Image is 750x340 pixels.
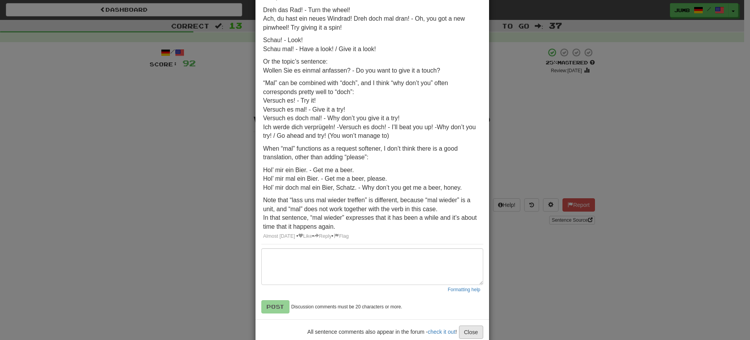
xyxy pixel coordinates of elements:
p: When “mal” functions as a request softener, I don’t think there is a good translation, other than... [263,144,481,162]
div: • • • [263,233,481,240]
a: check it out [428,329,455,335]
a: Almost [DATE] [263,233,295,239]
button: Formatting help [445,285,483,294]
p: “Mal” can be combined with “doch”, and I think “why don’t you” often corresponds pretty well to “... [263,79,481,141]
span: All sentence comments also appear in the forum - ! [307,329,457,335]
p: Note that “lass uns mal wieder treffen” is different, because “mal wieder” is a unit, and “mal” d... [263,196,481,231]
p: Dreh das Rad! - Turn the wheel! Ach, du hast ein neues Windrad! Dreh doch mal dran! - Oh, you got... [263,6,481,32]
a: Flag [333,233,350,240]
a: Reply [314,233,332,239]
p: Or the topic’s sentence: Wollen Sie es einmal anfassen? - Do you want to give it a touch? [263,57,481,75]
button: Post [261,300,289,313]
button: Close [459,326,483,339]
small: Discussion comments must be 20 characters or more. [291,304,402,310]
p: Schau! - Look! Schau mal! - Have a look! / Give it a look! [263,36,481,53]
a: Like [298,233,312,239]
p: Hol’ mir ein Bier. - Get me a beer. Hol’ mir mal ein Bier. - Get me a beer, please. Hol’ mir doch... [263,166,481,192]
